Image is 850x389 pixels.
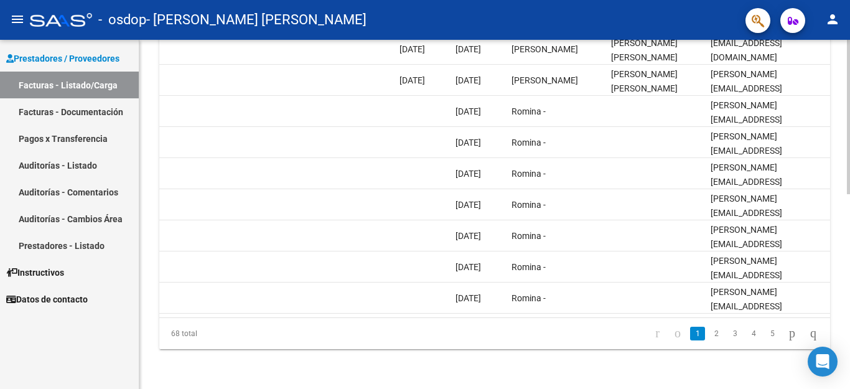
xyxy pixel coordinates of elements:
[711,69,782,108] span: [PERSON_NAME][EMAIL_ADDRESS][DOMAIN_NAME]
[511,169,546,179] span: Romina -
[709,327,724,340] a: 2
[783,327,801,340] a: go to next page
[6,52,119,65] span: Prestadores / Proveedores
[98,6,146,34] span: - osdop
[763,323,782,344] li: page 5
[805,327,822,340] a: go to last page
[650,327,665,340] a: go to first page
[399,75,425,85] span: [DATE]
[511,231,546,241] span: Romina -
[455,75,481,85] span: [DATE]
[711,162,782,201] span: [PERSON_NAME][EMAIL_ADDRESS][DOMAIN_NAME]
[511,200,546,210] span: Romina -
[707,323,726,344] li: page 2
[711,194,782,232] span: [PERSON_NAME][EMAIL_ADDRESS][DOMAIN_NAME]
[688,323,707,344] li: page 1
[726,323,744,344] li: page 3
[825,12,840,27] mat-icon: person
[511,75,578,85] span: [PERSON_NAME]
[669,327,686,340] a: go to previous page
[455,44,481,54] span: [DATE]
[611,69,678,93] span: [PERSON_NAME] [PERSON_NAME]
[511,106,546,116] span: Romina -
[711,287,782,326] span: [PERSON_NAME][EMAIL_ADDRESS][DOMAIN_NAME]
[746,327,761,340] a: 4
[455,293,481,303] span: [DATE]
[711,225,782,263] span: [PERSON_NAME][EMAIL_ADDRESS][DOMAIN_NAME]
[455,138,481,148] span: [DATE]
[455,262,481,272] span: [DATE]
[399,44,425,54] span: [DATE]
[455,231,481,241] span: [DATE]
[6,293,88,306] span: Datos de contacto
[765,327,780,340] a: 5
[455,169,481,179] span: [DATE]
[455,200,481,210] span: [DATE]
[511,138,546,148] span: Romina -
[690,327,705,340] a: 1
[511,44,578,54] span: [PERSON_NAME]
[6,266,64,279] span: Instructivos
[146,6,367,34] span: - [PERSON_NAME] [PERSON_NAME]
[711,256,782,294] span: [PERSON_NAME][EMAIL_ADDRESS][DOMAIN_NAME]
[744,323,763,344] li: page 4
[159,318,291,349] div: 68 total
[727,327,742,340] a: 3
[808,347,838,377] div: Open Intercom Messenger
[455,106,481,116] span: [DATE]
[711,131,782,170] span: [PERSON_NAME][EMAIL_ADDRESS][DOMAIN_NAME]
[711,100,782,139] span: [PERSON_NAME][EMAIL_ADDRESS][DOMAIN_NAME]
[511,293,546,303] span: Romina -
[511,262,546,272] span: Romina -
[10,12,25,27] mat-icon: menu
